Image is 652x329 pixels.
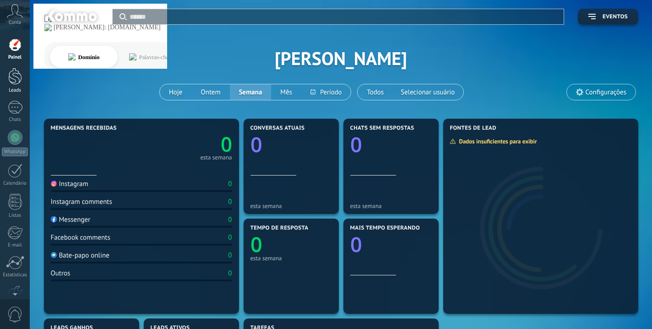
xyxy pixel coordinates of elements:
[350,225,420,231] span: Mais tempo esperando
[2,117,28,123] div: Chats
[228,251,232,260] div: 0
[250,255,332,262] div: esta semana
[578,9,638,25] button: Eventos
[393,84,463,100] button: Selecionar usuário
[271,84,301,100] button: Mês
[141,130,232,158] a: 0
[450,125,497,132] span: Fontes de lead
[228,233,232,242] div: 0
[350,131,362,159] text: 0
[603,14,628,20] span: Eventos
[228,269,232,278] div: 0
[51,233,110,242] div: Facebook comments
[109,54,145,60] div: Palavras-chave
[51,269,71,278] div: Outros
[586,88,626,96] span: Configurações
[51,197,112,206] div: Instagram comments
[191,84,229,100] button: Ontem
[26,15,45,22] div: v 4.0.25
[2,213,28,219] div: Listas
[99,53,107,60] img: tab_keywords_by_traffic_grey.svg
[38,53,46,60] img: tab_domain_overview_orange.svg
[350,125,414,132] span: Chats sem respostas
[228,197,232,206] div: 0
[200,155,232,160] div: esta semana
[24,24,131,31] div: [PERSON_NAME]: [DOMAIN_NAME]
[250,125,305,132] span: Conversas atuais
[2,181,28,186] div: Calendário
[51,181,57,186] img: Instagram
[450,137,543,145] div: Dados insuficientes para exibir
[160,84,192,100] button: Hoje
[51,251,109,260] div: Bate-papo online
[2,272,28,278] div: Estatísticas
[228,215,232,224] div: 0
[15,24,22,31] img: website_grey.svg
[250,230,262,258] text: 0
[2,88,28,93] div: Leads
[51,180,88,188] div: Instagram
[2,242,28,248] div: E-mail
[220,130,232,158] text: 0
[399,86,456,99] span: Selecionar usuário
[2,55,28,60] div: Painel
[250,203,332,209] div: esta semana
[15,15,22,22] img: logo_orange.svg
[250,225,309,231] span: Tempo de resposta
[301,84,351,100] button: Período
[2,148,28,156] div: WhatsApp
[250,131,262,159] text: 0
[9,20,21,26] span: Conta
[358,84,393,100] button: Todos
[350,230,362,258] text: 0
[51,125,117,132] span: Mensagens recebidas
[51,215,91,224] div: Messenger
[230,84,272,100] button: Semana
[49,54,70,60] div: Domínio
[51,252,57,258] img: Bate-papo online
[51,216,57,222] img: Messenger
[228,180,232,188] div: 0
[350,203,432,209] div: esta semana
